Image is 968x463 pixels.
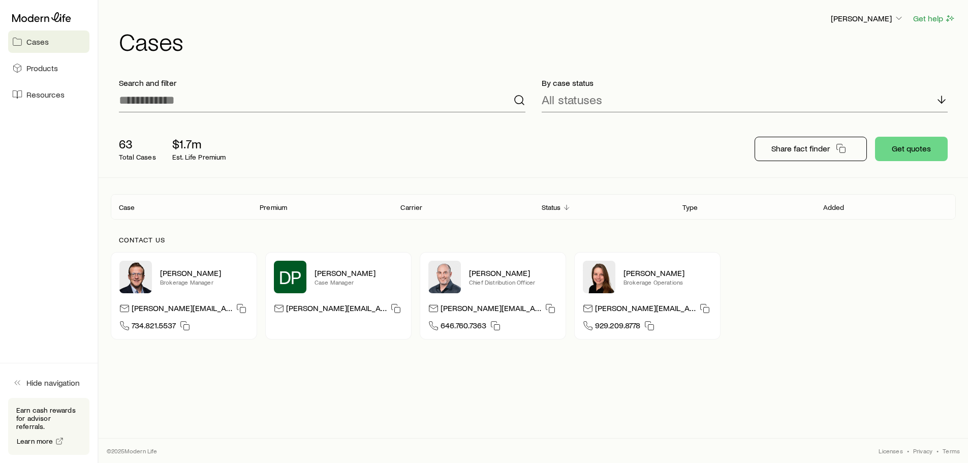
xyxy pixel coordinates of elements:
span: 734.821.5537 [132,320,176,334]
p: Est. Life Premium [172,153,226,161]
p: [PERSON_NAME][EMAIL_ADDRESS][DOMAIN_NAME] [286,303,387,317]
span: Cases [26,37,49,47]
p: Earn cash rewards for advisor referrals. [16,406,81,430]
p: [PERSON_NAME][EMAIL_ADDRESS][DOMAIN_NAME] [595,303,696,317]
p: [PERSON_NAME] [315,268,403,278]
span: Learn more [17,438,53,445]
p: Contact us [119,236,948,244]
a: Resources [8,83,89,106]
span: 646.760.7363 [441,320,486,334]
span: • [907,447,909,455]
p: Type [682,203,698,211]
img: Matt Kaas [119,261,152,293]
p: Brokerage Manager [160,278,248,286]
a: Terms [943,447,960,455]
p: [PERSON_NAME][EMAIL_ADDRESS][PERSON_NAME][DOMAIN_NAME] [132,303,232,317]
p: Case [119,203,135,211]
button: Hide navigation [8,372,89,394]
p: Brokerage Operations [623,278,712,286]
a: Licenses [879,447,902,455]
p: Added [823,203,845,211]
p: Chief Distribution Officer [469,278,557,286]
p: [PERSON_NAME] [623,268,712,278]
p: [PERSON_NAME][EMAIL_ADDRESS][DOMAIN_NAME] [441,303,541,317]
p: 63 [119,137,156,151]
p: $1.7m [172,137,226,151]
span: • [936,447,939,455]
img: Ellen Wall [583,261,615,293]
div: Client cases [111,194,956,220]
span: Products [26,63,58,73]
span: 929.209.8778 [595,320,640,334]
p: Total Cases [119,153,156,161]
h1: Cases [119,29,956,53]
span: Hide navigation [26,378,80,388]
img: Dan Pierson [428,261,461,293]
p: Premium [260,203,287,211]
p: Case Manager [315,278,403,286]
p: Search and filter [119,78,525,88]
p: [PERSON_NAME] [469,268,557,278]
span: DP [279,267,302,287]
a: Products [8,57,89,79]
div: Earn cash rewards for advisor referrals.Learn more [8,398,89,455]
p: © 2025 Modern Life [107,447,158,455]
p: [PERSON_NAME] [160,268,248,278]
span: Resources [26,89,65,100]
p: Carrier [400,203,422,211]
button: Share fact finder [755,137,867,161]
p: By case status [542,78,948,88]
p: Status [542,203,561,211]
p: Share fact finder [771,143,830,153]
p: All statuses [542,92,602,107]
a: Cases [8,30,89,53]
a: Privacy [913,447,932,455]
button: [PERSON_NAME] [830,13,904,25]
p: [PERSON_NAME] [831,13,904,23]
button: Get help [913,13,956,24]
button: Get quotes [875,137,948,161]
